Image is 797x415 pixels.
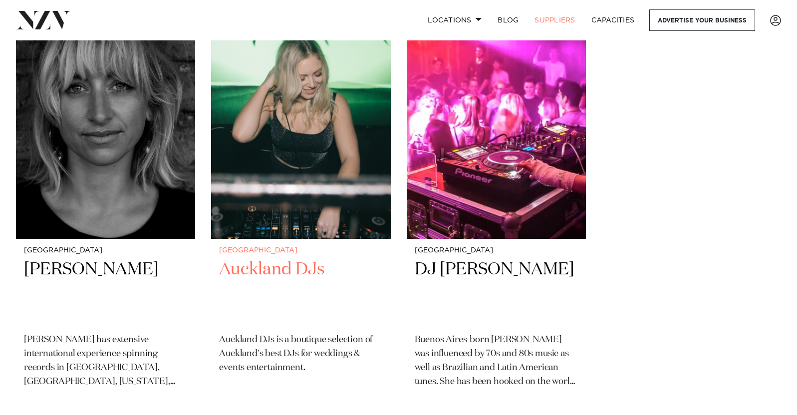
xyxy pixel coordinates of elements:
[527,9,583,31] a: SUPPLIERS
[415,258,578,326] h2: DJ [PERSON_NAME]
[24,333,187,389] p: [PERSON_NAME] has extensive international experience spinning records in [GEOGRAPHIC_DATA], [GEOG...
[219,258,382,326] h2: Auckland DJs
[420,9,490,31] a: Locations
[649,9,755,31] a: Advertise your business
[219,333,382,375] p: Auckland DJs is a boutique selection of Auckland's best DJs for weddings & events entertainment.
[16,11,70,29] img: nzv-logo.png
[583,9,643,31] a: Capacities
[24,247,187,254] small: [GEOGRAPHIC_DATA]
[490,9,527,31] a: BLOG
[24,258,187,326] h2: [PERSON_NAME]
[219,247,382,254] small: [GEOGRAPHIC_DATA]
[415,333,578,389] p: Buenos Aires-born [PERSON_NAME] was influenced by 70s and 80s music as well as Brazilian and Lati...
[415,247,578,254] small: [GEOGRAPHIC_DATA]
